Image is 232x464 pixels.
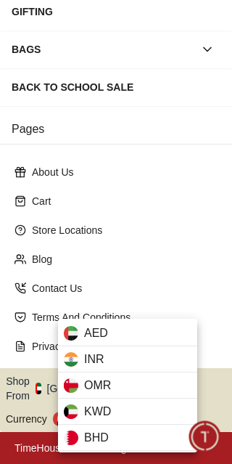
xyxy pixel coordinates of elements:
div: Chat Widget [189,421,221,453]
span: OMR [84,377,111,394]
span: KWD [84,403,111,420]
span: INR [84,351,104,368]
span: BHD [84,429,109,447]
span: AED [84,325,108,342]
